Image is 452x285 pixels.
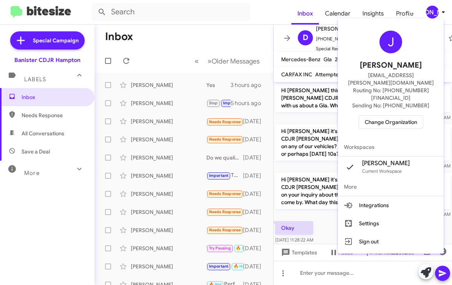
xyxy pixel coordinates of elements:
button: Settings [338,214,444,232]
span: Sending No: [PHONE_NUMBER] [352,102,429,109]
span: [EMAIL_ADDRESS][PERSON_NAME][DOMAIN_NAME] [347,71,435,87]
button: Integrations [338,196,444,214]
span: [PERSON_NAME] [362,160,410,167]
button: Change Organization [359,115,423,129]
div: J [379,31,402,53]
span: Current Workspace [362,168,402,174]
span: Workspaces [338,138,444,156]
button: Sign out [338,232,444,251]
span: Routing No: [PHONE_NUMBER][FINANCIAL_ID] [347,87,435,102]
span: Change Organization [365,116,417,129]
span: More [338,178,444,196]
span: [PERSON_NAME] [360,59,422,71]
